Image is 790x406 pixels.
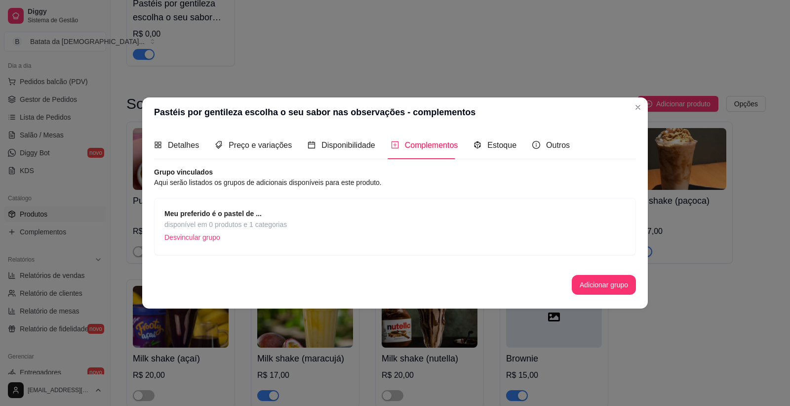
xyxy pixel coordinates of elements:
[572,275,636,295] button: Adicionar grupo
[164,219,287,230] span: disponível em 0 produtos e 1 categorias
[154,141,162,149] span: appstore
[321,141,375,149] span: Disponibilidade
[154,177,636,188] article: Aqui serão listados os grupos de adicionais disponíveis para este produto.
[215,141,223,149] span: tags
[532,141,540,149] span: info-circle
[229,141,292,149] span: Preço e variações
[164,230,287,245] p: Desvincular grupo
[487,141,516,149] span: Estoque
[168,141,199,149] span: Detalhes
[546,141,570,149] span: Outros
[142,97,648,127] header: Pastéis por gentileza escolha o seu sabor nas observações - complementos
[391,141,399,149] span: plus-square
[154,167,636,177] article: Grupo vinculados
[405,141,458,149] span: Complementos
[474,141,481,149] span: code-sandbox
[308,141,316,149] span: calendar
[630,99,646,115] button: Close
[164,210,262,218] strong: Meu preferido é o pastel de ...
